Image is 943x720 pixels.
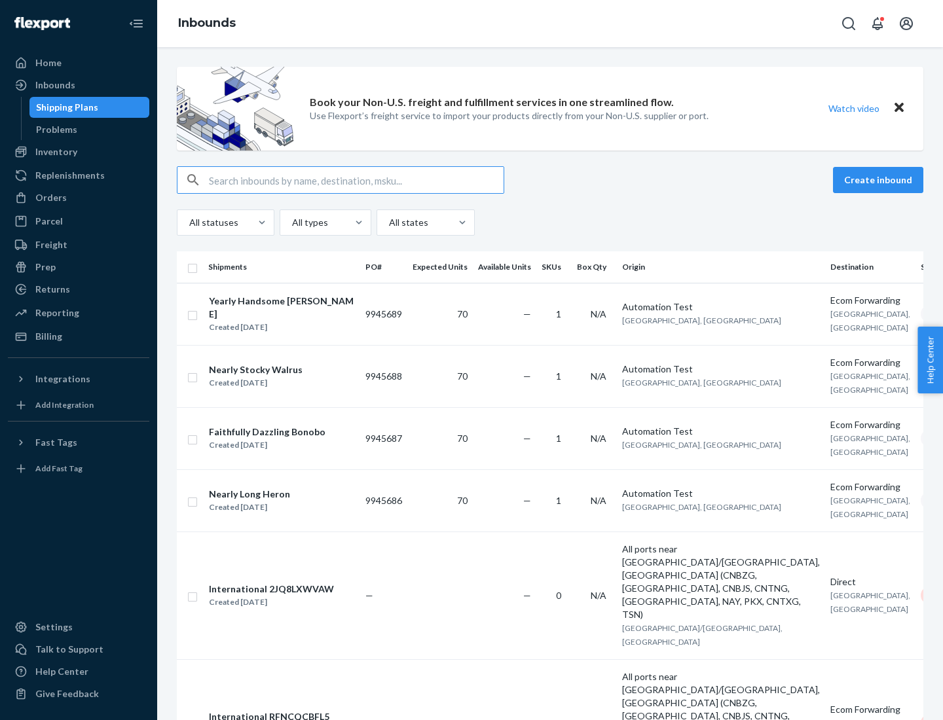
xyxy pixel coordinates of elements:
a: Prep [8,257,149,278]
span: 70 [457,433,468,444]
th: Destination [825,251,915,283]
div: Freight [35,238,67,251]
div: Problems [36,123,77,136]
a: Replenishments [8,165,149,186]
div: Created [DATE] [209,501,290,514]
button: Help Center [917,327,943,393]
a: Inventory [8,141,149,162]
div: Home [35,56,62,69]
button: Integrations [8,369,149,389]
td: 9945687 [360,407,407,469]
button: Create inbound [833,167,923,193]
a: Shipping Plans [29,97,150,118]
span: [GEOGRAPHIC_DATA], [GEOGRAPHIC_DATA] [830,590,910,614]
ol: breadcrumbs [168,5,246,43]
th: Origin [617,251,825,283]
th: Available Units [473,251,536,283]
a: Help Center [8,661,149,682]
th: Shipments [203,251,360,283]
span: 70 [457,495,468,506]
button: Open notifications [864,10,891,37]
span: — [523,495,531,506]
div: Created [DATE] [209,376,303,389]
button: Close [891,99,908,118]
span: N/A [591,433,606,444]
a: Inbounds [178,16,236,30]
a: Problems [29,119,150,140]
div: Inventory [35,145,77,158]
div: Orders [35,191,67,204]
div: All ports near [GEOGRAPHIC_DATA]/[GEOGRAPHIC_DATA], [GEOGRAPHIC_DATA] (CNBZG, [GEOGRAPHIC_DATA], ... [622,543,820,621]
div: Created [DATE] [209,439,325,452]
span: [GEOGRAPHIC_DATA], [GEOGRAPHIC_DATA] [622,502,781,512]
div: Settings [35,621,73,634]
span: — [365,590,373,601]
td: 9945688 [360,345,407,407]
span: [GEOGRAPHIC_DATA], [GEOGRAPHIC_DATA] [830,371,910,395]
input: Search inbounds by name, destination, msku... [209,167,504,193]
a: Talk to Support [8,639,149,660]
span: 0 [556,590,561,601]
div: Returns [35,283,70,296]
span: [GEOGRAPHIC_DATA], [GEOGRAPHIC_DATA] [830,495,910,519]
div: Replenishments [35,169,105,182]
div: Fast Tags [35,436,77,449]
div: Help Center [35,665,88,678]
div: Add Integration [35,399,94,410]
span: [GEOGRAPHIC_DATA], [GEOGRAPHIC_DATA] [622,378,781,387]
div: Automation Test [622,300,820,314]
th: PO# [360,251,407,283]
span: [GEOGRAPHIC_DATA], [GEOGRAPHIC_DATA] [830,433,910,457]
a: Billing [8,326,149,347]
span: [GEOGRAPHIC_DATA], [GEOGRAPHIC_DATA] [622,440,781,450]
span: [GEOGRAPHIC_DATA]/[GEOGRAPHIC_DATA], [GEOGRAPHIC_DATA] [622,623,783,647]
a: Add Integration [8,395,149,416]
span: 70 [457,370,468,382]
span: N/A [591,495,606,506]
span: 1 [556,433,561,444]
div: Shipping Plans [36,101,98,114]
span: 1 [556,370,561,382]
a: Home [8,52,149,73]
div: Automation Test [622,425,820,438]
div: Ecom Forwarding [830,480,910,494]
span: N/A [591,308,606,319]
div: Ecom Forwarding [830,294,910,307]
div: Direct [830,575,910,588]
span: 70 [457,308,468,319]
a: Parcel [8,211,149,232]
div: Add Fast Tag [35,463,83,474]
div: Parcel [35,215,63,228]
button: Open Search Box [836,10,862,37]
td: 9945689 [360,283,407,345]
div: Faithfully Dazzling Bonobo [209,425,325,439]
a: Reporting [8,302,149,323]
button: Open account menu [893,10,919,37]
span: — [523,308,531,319]
div: Give Feedback [35,687,99,700]
button: Fast Tags [8,432,149,453]
th: Box Qty [572,251,617,283]
div: Automation Test [622,487,820,500]
a: Orders [8,187,149,208]
div: Created [DATE] [209,596,334,609]
div: Inbounds [35,79,75,92]
div: Ecom Forwarding [830,356,910,369]
div: Ecom Forwarding [830,703,910,716]
span: N/A [591,370,606,382]
div: Ecom Forwarding [830,418,910,431]
input: All statuses [188,216,189,229]
div: Nearly Long Heron [209,488,290,501]
div: Talk to Support [35,643,103,656]
span: 1 [556,495,561,506]
th: Expected Units [407,251,473,283]
span: — [523,590,531,601]
a: Settings [8,617,149,638]
a: Returns [8,279,149,300]
span: — [523,370,531,382]
span: N/A [591,590,606,601]
a: Add Fast Tag [8,458,149,479]
div: Integrations [35,372,90,386]
p: Use Flexport’s freight service to import your products directly from your Non-U.S. supplier or port. [310,109,709,122]
button: Close Navigation [123,10,149,37]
